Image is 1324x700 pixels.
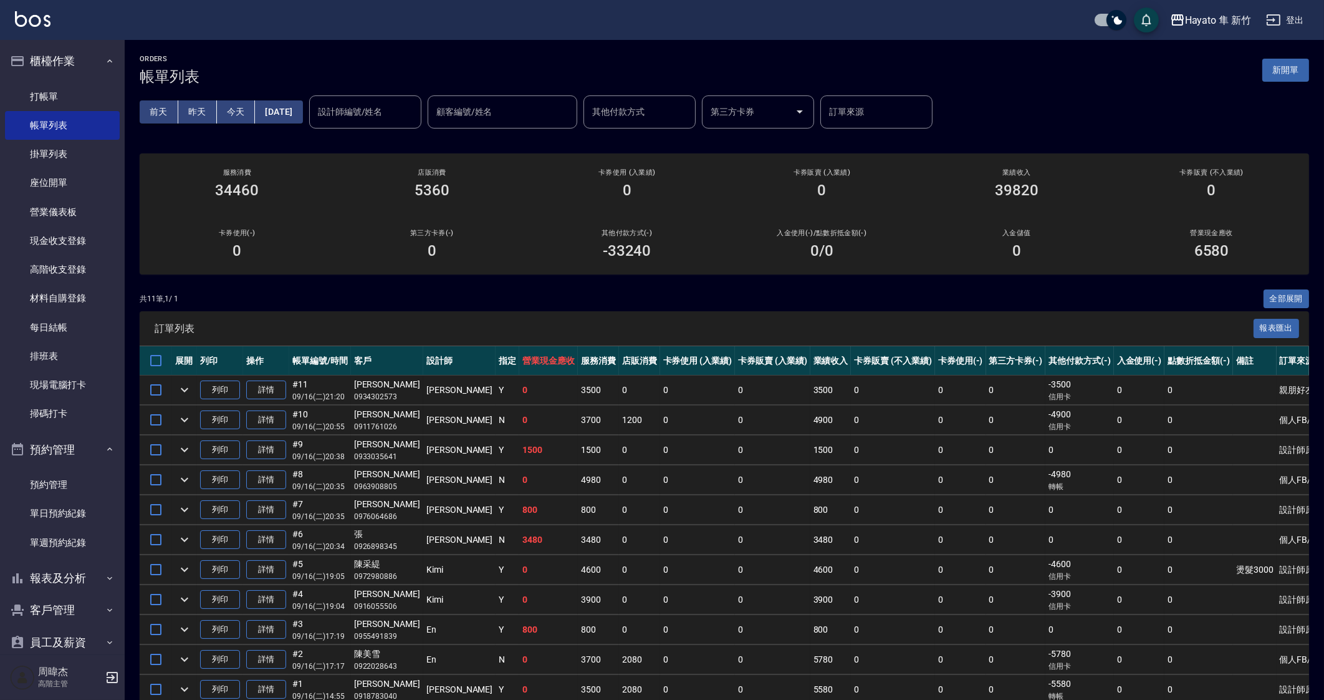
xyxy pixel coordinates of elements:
th: 服務消費 [578,346,619,376]
button: expand row [175,470,194,489]
button: [DATE] [255,100,302,124]
h2: 入金儲值 [934,229,1100,237]
td: 0 [619,525,660,555]
p: 信用卡 [1048,421,1111,432]
th: 卡券使用(-) [935,346,986,376]
p: 0933035641 [354,451,420,462]
th: 業績收入 [810,346,851,376]
button: 全部展開 [1264,289,1310,309]
td: 0 [851,435,934,465]
span: 訂單列表 [155,323,1254,335]
a: 詳情 [246,470,286,490]
td: #8 [289,465,351,495]
div: [PERSON_NAME] [354,498,420,511]
td: 0 [1045,435,1114,465]
td: 0 [619,615,660,644]
td: 4600 [578,555,619,585]
a: 詳情 [246,440,286,460]
td: 1500 [810,435,851,465]
td: 3480 [578,525,619,555]
th: 列印 [197,346,243,376]
td: 0 [851,495,934,525]
td: 0 [735,585,810,615]
td: #4 [289,585,351,615]
td: N [496,406,519,435]
th: 入金使用(-) [1114,346,1165,376]
a: 營業儀表板 [5,198,120,226]
td: -4600 [1045,555,1114,585]
td: N [496,645,519,674]
td: 0 [986,615,1046,644]
button: 登出 [1261,9,1309,32]
button: 報表及分析 [5,562,120,595]
td: 0 [660,495,736,525]
td: 0 [735,406,810,435]
h3: 服務消費 [155,168,320,177]
td: 0 [986,555,1046,585]
p: 轉帳 [1048,481,1111,492]
td: 0 [519,555,578,585]
td: #9 [289,435,351,465]
div: [PERSON_NAME] [354,408,420,421]
td: 0 [935,525,986,555]
h3: 0 [233,242,241,260]
td: 800 [578,495,619,525]
td: 0 [1114,525,1165,555]
h3: 0 [1207,182,1216,199]
td: 0 [660,435,736,465]
h3: 0 [1012,242,1021,260]
td: 0 [986,525,1046,555]
button: expand row [175,440,194,459]
p: 0963908805 [354,481,420,492]
button: 列印 [200,381,240,400]
td: 800 [519,615,578,644]
td: 0 [619,465,660,495]
td: 0 [851,555,934,585]
td: N [496,465,519,495]
button: expand row [175,650,194,669]
button: 列印 [200,500,240,520]
a: 高階收支登錄 [5,255,120,284]
th: 其他付款方式(-) [1045,346,1114,376]
td: 0 [660,615,736,644]
th: 展開 [172,346,197,376]
td: 0 [851,615,934,644]
button: expand row [175,620,194,639]
p: 0911761026 [354,421,420,432]
td: 1200 [619,406,660,435]
a: 掃碼打卡 [5,399,120,428]
button: save [1134,7,1159,32]
h2: 卡券使用(-) [155,229,320,237]
td: Y [496,376,519,405]
td: 0 [851,465,934,495]
td: 0 [935,406,986,435]
td: #6 [289,525,351,555]
td: -4900 [1045,406,1114,435]
td: 0 [519,585,578,615]
td: [PERSON_NAME] [423,435,496,465]
p: 09/16 (二) 19:05 [292,571,348,582]
div: Hayato 隼 新竹 [1185,12,1251,28]
button: 列印 [200,470,240,490]
button: expand row [175,500,194,519]
h2: 入金使用(-) /點數折抵金額(-) [739,229,904,237]
th: 第三方卡券(-) [986,346,1046,376]
button: expand row [175,590,194,609]
a: 每日結帳 [5,313,120,342]
th: 設計師 [423,346,496,376]
td: 800 [519,495,578,525]
td: 0 [1114,615,1165,644]
td: 0 [935,615,986,644]
td: 0 [935,376,986,405]
div: [PERSON_NAME] [354,468,420,481]
a: 座位開單 [5,168,120,197]
a: 現金收支登錄 [5,226,120,255]
td: 0 [735,495,810,525]
td: 0 [1164,465,1233,495]
th: 卡券販賣 (入業績) [735,346,810,376]
td: 0 [851,406,934,435]
td: 0 [1114,585,1165,615]
button: 列印 [200,530,240,550]
td: 0 [986,495,1046,525]
h2: 營業現金應收 [1129,229,1294,237]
